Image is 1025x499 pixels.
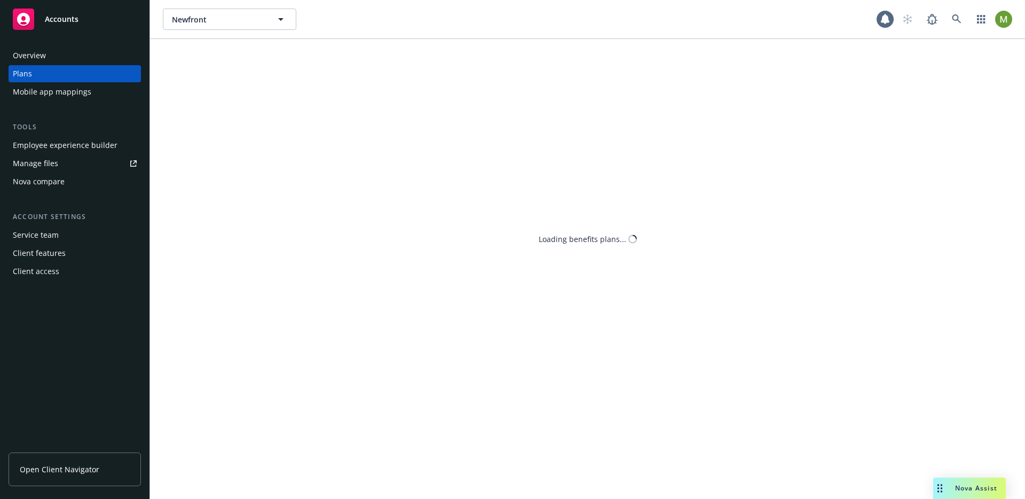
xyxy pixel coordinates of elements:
a: Report a Bug [921,9,943,30]
span: Accounts [45,15,78,24]
a: Plans [9,65,141,82]
a: Client features [9,245,141,262]
div: Drag to move [933,478,947,499]
button: Nova Assist [933,478,1006,499]
a: Search [946,9,967,30]
div: Tools [9,122,141,132]
div: Manage files [13,155,58,172]
div: Account settings [9,212,141,222]
div: Nova compare [13,173,65,190]
div: Overview [13,47,46,64]
a: Service team [9,227,141,244]
div: Client features [13,245,66,262]
a: Overview [9,47,141,64]
a: Manage files [9,155,141,172]
a: Nova compare [9,173,141,190]
a: Employee experience builder [9,137,141,154]
button: Newfront [163,9,296,30]
a: Accounts [9,4,141,34]
a: Mobile app mappings [9,83,141,100]
span: Nova Assist [955,484,997,493]
div: Loading benefits plans... [539,233,626,245]
img: photo [995,11,1012,28]
div: Mobile app mappings [13,83,91,100]
div: Plans [13,65,32,82]
span: Open Client Navigator [20,464,99,475]
a: Switch app [971,9,992,30]
div: Employee experience builder [13,137,117,154]
a: Start snowing [897,9,918,30]
span: Newfront [172,14,264,25]
div: Client access [13,263,59,280]
a: Client access [9,263,141,280]
div: Service team [13,227,59,244]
